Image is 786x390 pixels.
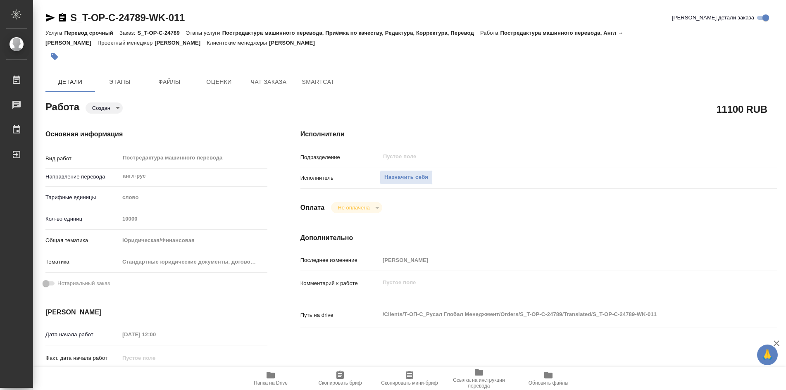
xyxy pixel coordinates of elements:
p: Клиентские менеджеры [207,40,269,46]
input: Пустое поле [382,152,718,162]
p: [PERSON_NAME] [155,40,207,46]
button: 🙏 [757,345,778,365]
h2: 11100 RUB [716,102,767,116]
div: Создан [331,202,382,213]
span: Папка на Drive [254,380,288,386]
button: Ссылка на инструкции перевода [444,367,514,390]
p: S_T-OP-C-24789 [137,30,186,36]
button: Не оплачена [335,204,372,211]
p: Направление перевода [45,173,119,181]
span: Назначить себя [384,173,428,182]
span: Скопировать мини-бриф [381,380,438,386]
p: Кол-во единиц [45,215,119,223]
p: Дата начала работ [45,331,119,339]
div: Юридическая/Финансовая [119,233,267,247]
p: Постредактура машинного перевода, Приёмка по качеству, Редактура, Корректура, Перевод [222,30,480,36]
p: Тарифные единицы [45,193,119,202]
button: Создан [90,105,113,112]
p: Общая тематика [45,236,119,245]
h4: Дополнительно [300,233,777,243]
input: Пустое поле [380,254,737,266]
p: Комментарий к работе [300,279,380,288]
span: Нотариальный заказ [57,279,110,288]
p: Исполнитель [300,174,380,182]
div: Создан [86,102,123,114]
span: Скопировать бриф [318,380,362,386]
div: Стандартные юридические документы, договоры, уставы [119,255,267,269]
p: Услуга [45,30,64,36]
h4: Оплата [300,203,325,213]
h4: Основная информация [45,129,267,139]
span: Чат заказа [249,77,288,87]
p: Работа [480,30,500,36]
span: Обновить файлы [529,380,569,386]
input: Пустое поле [119,213,267,225]
textarea: /Clients/Т-ОП-С_Русал Глобал Менеджмент/Orders/S_T-OP-C-24789/Translated/S_T-OP-C-24789-WK-011 [380,307,737,321]
span: Оценки [199,77,239,87]
span: Детали [50,77,90,87]
a: S_T-OP-C-24789-WK-011 [70,12,185,23]
span: Файлы [150,77,189,87]
span: Этапы [100,77,140,87]
button: Скопировать ссылку для ЯМессенджера [45,13,55,23]
button: Обновить файлы [514,367,583,390]
span: Ссылка на инструкции перевода [449,377,509,389]
p: Подразделение [300,153,380,162]
h4: Исполнители [300,129,777,139]
span: SmartCat [298,77,338,87]
p: Факт. дата начала работ [45,354,119,362]
h4: [PERSON_NAME] [45,307,267,317]
span: 🙏 [760,346,774,364]
input: Пустое поле [119,328,192,340]
p: [PERSON_NAME] [269,40,321,46]
span: [PERSON_NAME] детали заказа [672,14,754,22]
button: Скопировать бриф [305,367,375,390]
p: Этапы услуги [186,30,222,36]
p: Последнее изменение [300,256,380,264]
p: Перевод срочный [64,30,119,36]
input: Пустое поле [119,352,192,364]
p: Проектный менеджер [98,40,155,46]
p: Заказ: [119,30,137,36]
button: Добавить тэг [45,48,64,66]
p: Тематика [45,258,119,266]
p: Вид работ [45,155,119,163]
button: Папка на Drive [236,367,305,390]
button: Назначить себя [380,170,433,185]
h2: Работа [45,99,79,114]
div: слово [119,190,267,205]
button: Скопировать мини-бриф [375,367,444,390]
button: Скопировать ссылку [57,13,67,23]
p: Путь на drive [300,311,380,319]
